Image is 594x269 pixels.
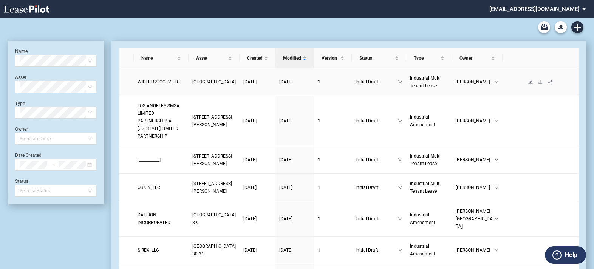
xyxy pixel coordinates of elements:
[50,162,56,167] span: to
[243,117,272,125] a: [DATE]
[279,185,292,190] span: [DATE]
[275,48,314,68] th: Modified
[279,215,310,223] a: [DATE]
[456,184,494,191] span: [PERSON_NAME]
[528,80,533,84] span: edit
[279,79,292,85] span: [DATE]
[192,211,236,226] a: [GEOGRAPHIC_DATA] 8-9
[189,48,240,68] th: Asset
[410,212,435,225] span: Industrial Amendment
[243,215,272,223] a: [DATE]
[240,48,275,68] th: Created
[356,156,398,164] span: Initial Draft
[456,207,494,230] span: [PERSON_NAME][GEOGRAPHIC_DATA]
[410,74,448,90] a: Industrial Multi Tenant Lease
[50,162,56,167] span: swap-right
[494,248,499,252] span: down
[279,184,310,191] a: [DATE]
[406,48,452,68] th: Type
[410,152,448,167] a: Industrial Multi Tenant Lease
[138,79,180,85] span: WIRELESS CCTV LLC
[318,216,320,221] span: 1
[15,179,28,184] label: Status
[15,101,25,106] label: Type
[318,156,348,164] a: 1
[138,103,179,139] span: LOS ANGELES SMSA LIMITED PARTNERSHIP, A CALIFORNIA LIMITED PARTNERSHIP
[456,78,494,86] span: [PERSON_NAME]
[318,78,348,86] a: 1
[545,246,586,264] button: Help
[243,156,272,164] a: [DATE]
[398,185,402,190] span: down
[318,118,320,124] span: 1
[318,246,348,254] a: 1
[410,181,441,194] span: Industrial Multi Tenant Lease
[243,247,257,253] span: [DATE]
[318,157,320,162] span: 1
[138,246,185,254] a: SIREX, LLC
[138,184,185,191] a: ORKIN, LLC
[192,78,236,86] a: [GEOGRAPHIC_DATA]
[243,216,257,221] span: [DATE]
[538,21,550,33] a: Archive
[243,185,257,190] span: [DATE]
[318,247,320,253] span: 1
[15,75,26,80] label: Asset
[456,246,494,254] span: [PERSON_NAME]
[138,211,185,226] a: DAITRON INCORPORATED
[494,216,499,221] span: down
[356,184,398,191] span: Initial Draft
[565,250,577,260] label: Help
[243,246,272,254] a: [DATE]
[318,79,320,85] span: 1
[398,80,402,84] span: down
[452,48,503,68] th: Owner
[352,48,406,68] th: Status
[410,76,441,88] span: Industrial Multi Tenant Lease
[555,21,567,33] button: Download Blank Form
[138,157,161,162] span: [___________]
[192,79,236,85] span: Dupont Industrial Center
[322,54,339,62] span: Version
[192,181,232,194] span: 268 & 270 Lawrence Avenue
[314,48,351,68] th: Version
[243,78,272,86] a: [DATE]
[494,119,499,123] span: down
[138,212,170,225] span: DAITRON INCORPORATED
[192,113,236,128] a: [STREET_ADDRESS][PERSON_NAME]
[196,54,227,62] span: Asset
[192,152,236,167] a: [STREET_ADDRESS][PERSON_NAME]
[398,216,402,221] span: down
[192,180,236,195] a: [STREET_ADDRESS][PERSON_NAME]
[243,157,257,162] span: [DATE]
[279,247,292,253] span: [DATE]
[410,180,448,195] a: Industrial Multi Tenant Lease
[410,244,435,257] span: Industrial Amendment
[552,21,569,33] md-menu: Download Blank Form List
[138,247,159,253] span: SIREX, LLC
[410,113,448,128] a: Industrial Amendment
[494,185,499,190] span: down
[138,185,160,190] span: ORKIN, LLC
[571,21,583,33] a: Create new document
[243,184,272,191] a: [DATE]
[192,212,236,225] span: Wilsonville Business Center Buildings 8-9
[138,102,185,140] a: LOS ANGELES SMSA LIMITED PARTNERSHIP, A [US_STATE] LIMITED PARTNERSHIP
[410,243,448,258] a: Industrial Amendment
[192,243,236,258] a: [GEOGRAPHIC_DATA] 30-31
[15,153,42,158] label: Date Created
[279,78,310,86] a: [DATE]
[410,153,441,166] span: Industrial Multi Tenant Lease
[494,158,499,162] span: down
[410,114,435,127] span: Industrial Amendment
[538,80,543,84] span: download
[459,54,490,62] span: Owner
[526,79,535,85] a: edit
[192,153,232,166] span: 100 Anderson Avenue
[356,215,398,223] span: Initial Draft
[279,118,292,124] span: [DATE]
[138,78,185,86] a: WIRELESS CCTV LLC
[279,157,292,162] span: [DATE]
[398,158,402,162] span: down
[192,244,236,257] span: Wilsonville Business Center Buildings 30-31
